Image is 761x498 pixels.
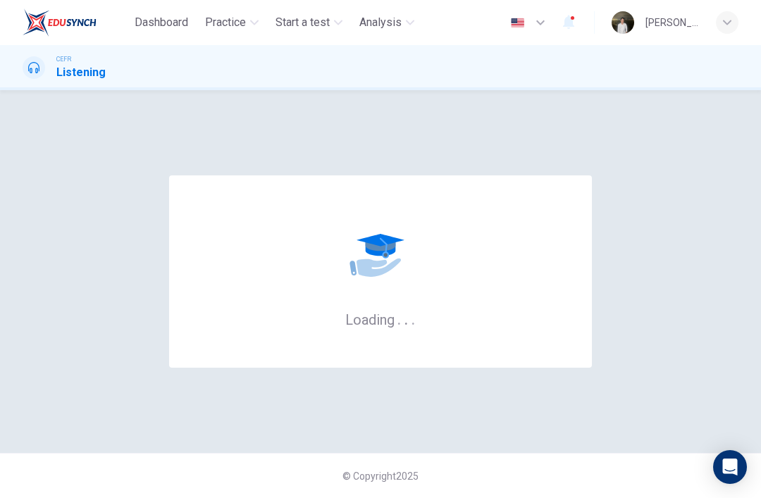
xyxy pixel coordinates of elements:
[205,14,246,31] span: Practice
[199,10,264,35] button: Practice
[404,306,409,330] h6: .
[23,8,129,37] a: EduSynch logo
[411,306,416,330] h6: .
[713,450,747,484] div: Open Intercom Messenger
[270,10,348,35] button: Start a test
[129,10,194,35] button: Dashboard
[135,14,188,31] span: Dashboard
[397,306,402,330] h6: .
[23,8,97,37] img: EduSynch logo
[276,14,330,31] span: Start a test
[359,14,402,31] span: Analysis
[342,471,419,482] span: © Copyright 2025
[645,14,699,31] div: [PERSON_NAME]
[612,11,634,34] img: Profile picture
[354,10,420,35] button: Analysis
[509,18,526,28] img: en
[56,54,71,64] span: CEFR
[56,64,106,81] h1: Listening
[345,310,416,328] h6: Loading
